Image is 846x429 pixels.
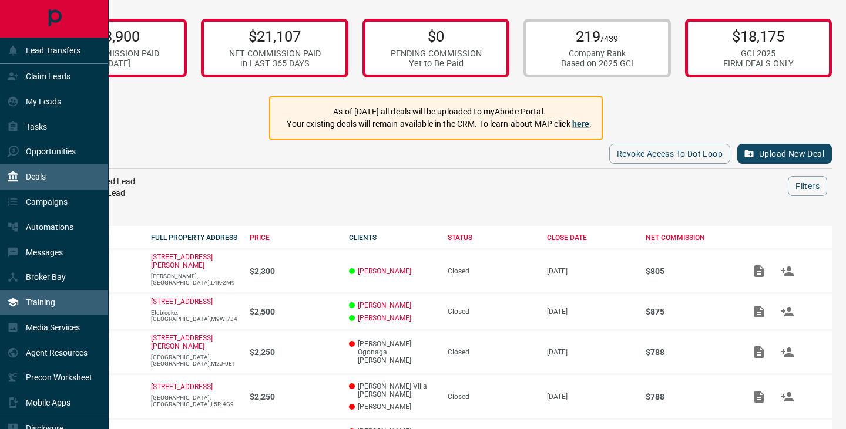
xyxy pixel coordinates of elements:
p: [DATE] [547,267,634,275]
div: Closed [448,348,535,356]
div: NET COMMISSION PAID [68,49,159,59]
a: [STREET_ADDRESS] [151,298,213,306]
p: Your existing deals will remain available in the CRM. To learn about MAP click . [287,118,592,130]
a: [PERSON_NAME] [358,314,411,322]
p: $18,175 [723,28,794,45]
div: Closed [448,393,535,401]
p: $2,250 [250,392,337,401]
div: CLOSE DATE [547,234,634,242]
div: FIRM DEALS ONLY [723,59,794,69]
div: NET COMMISSION PAID [229,49,321,59]
div: FULL PROPERTY ADDRESS [151,234,239,242]
button: Revoke Access to Dot Loop [609,144,730,164]
div: GCI 2025 [723,49,794,59]
p: [DATE] [547,308,634,316]
span: Match Clients [773,392,801,400]
div: Yet to Be Paid [391,59,482,69]
p: $21,107 [229,28,321,45]
p: $13,900 [68,28,159,45]
p: $0 [391,28,482,45]
p: [PERSON_NAME] Villa [PERSON_NAME] [349,382,437,398]
a: [STREET_ADDRESS] [151,383,213,391]
button: Filters [788,176,827,196]
div: Closed [448,267,535,275]
p: [GEOGRAPHIC_DATA],[GEOGRAPHIC_DATA],M2J-0E1 [151,354,239,367]
p: $2,250 [250,347,337,357]
p: 219 [561,28,633,45]
span: Match Clients [773,307,801,315]
div: PRICE [250,234,337,242]
p: As of [DATE] all deals will be uploaded to myAbode Portal. [287,106,592,118]
div: Based on 2025 GCI [561,59,633,69]
span: Add / View Documents [745,307,773,315]
p: $875 [646,307,733,316]
p: [DATE] [547,393,634,401]
span: /439 [600,34,618,44]
p: [PERSON_NAME] Ogonaga [PERSON_NAME] [349,340,437,364]
span: Add / View Documents [745,392,773,400]
div: NET COMMISSION [646,234,733,242]
p: [PERSON_NAME] [349,403,437,411]
div: in [DATE] [68,59,159,69]
div: Company Rank [561,49,633,59]
a: [STREET_ADDRESS][PERSON_NAME] [151,334,213,350]
div: Closed [448,308,535,316]
p: Etobicoke,[GEOGRAPHIC_DATA],M9W-7J4 [151,309,239,322]
a: [STREET_ADDRESS][PERSON_NAME] [151,253,213,269]
p: $788 [646,392,733,401]
a: [PERSON_NAME] [358,301,411,309]
p: $2,500 [250,307,337,316]
div: CLIENTS [349,234,437,242]
p: [PERSON_NAME],[GEOGRAPHIC_DATA],L4K-2M9 [151,273,239,286]
p: $788 [646,347,733,357]
p: $805 [646,266,733,276]
span: Add / View Documents [745,266,773,275]
span: Match Clients [773,266,801,275]
div: in LAST 365 DAYS [229,59,321,69]
button: Upload New Deal [737,144,832,164]
a: [PERSON_NAME] [358,267,411,275]
p: [GEOGRAPHIC_DATA],[GEOGRAPHIC_DATA],L5R-4G9 [151,394,239,407]
div: STATUS [448,234,535,242]
span: Add / View Documents [745,347,773,356]
div: PENDING COMMISSION [391,49,482,59]
p: [DATE] [547,348,634,356]
a: here [572,119,590,129]
p: $2,300 [250,266,337,276]
span: Match Clients [773,347,801,356]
